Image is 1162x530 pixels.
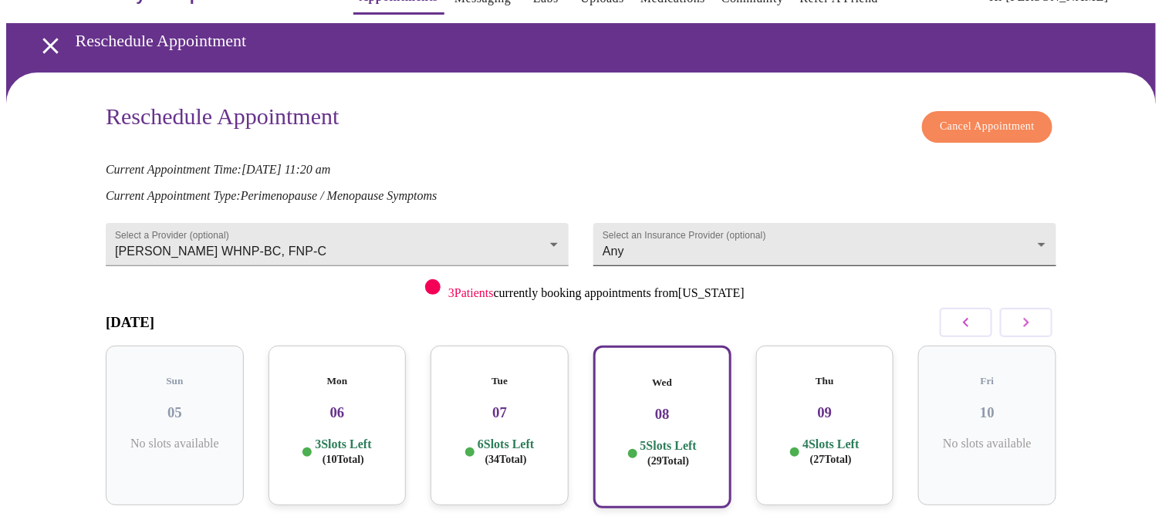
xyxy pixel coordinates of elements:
p: 6 Slots Left [478,437,534,467]
button: Cancel Appointment [922,111,1052,143]
span: ( 34 Total) [485,454,527,465]
h3: 07 [443,404,556,421]
p: 3 Slots Left [315,437,371,467]
em: Current Appointment Type: Perimenopause / Menopause Symptoms [106,189,437,202]
h3: 05 [118,404,231,421]
h3: 10 [931,404,1044,421]
span: ( 10 Total) [323,454,364,465]
div: Any [593,223,1056,266]
h3: 09 [768,404,882,421]
h3: 06 [281,404,394,421]
span: ( 29 Total) [647,455,689,467]
h5: Sun [118,375,231,387]
p: No slots available [118,437,231,451]
em: Current Appointment Time: [DATE] 11:20 am [106,163,331,176]
p: currently booking appointments from [US_STATE] [448,286,745,300]
span: Cancel Appointment [940,117,1035,137]
h3: Reschedule Appointment [76,31,1076,51]
h5: Mon [281,375,394,387]
p: No slots available [931,437,1044,451]
div: [PERSON_NAME] WHNP-BC, FNP-C [106,223,569,266]
span: 3 Patients [448,286,494,299]
p: 5 Slots Left [640,438,697,468]
h5: Fri [931,375,1044,387]
h3: Reschedule Appointment [106,103,339,135]
h3: 08 [607,406,718,423]
h5: Thu [768,375,882,387]
h5: Wed [607,376,718,389]
h5: Tue [443,375,556,387]
h3: [DATE] [106,314,154,331]
span: ( 27 Total) [810,454,852,465]
button: open drawer [28,23,73,69]
p: 4 Slots Left [802,437,859,467]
